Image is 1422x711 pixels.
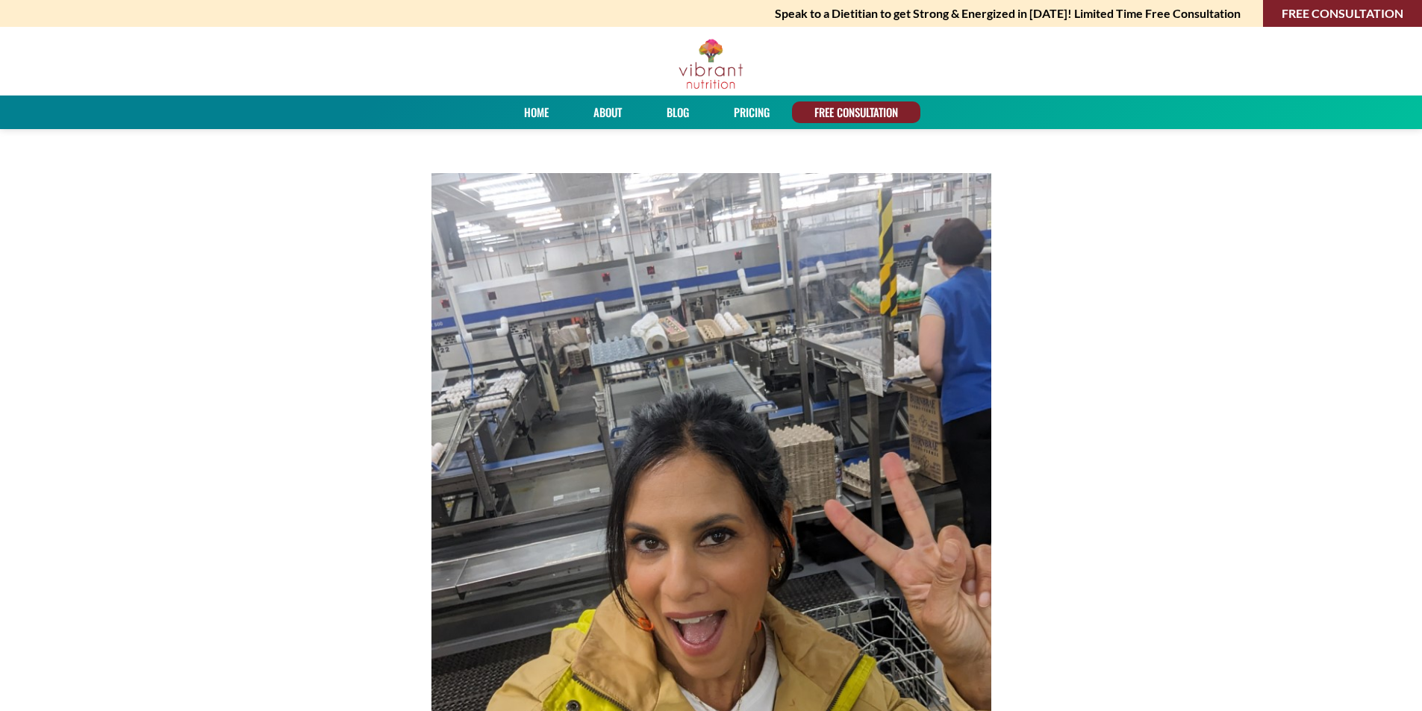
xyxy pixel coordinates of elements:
[588,101,627,123] a: About
[729,101,775,123] a: PRICING
[809,101,903,123] a: FREE CONSULTATION
[678,38,744,90] img: Vibrant Nutrition
[661,101,694,123] a: Blog
[519,101,554,123] a: Home
[775,3,1241,24] strong: Speak to a Dietitian to get Strong & Energized in [DATE]! Limited Time Free Consultation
